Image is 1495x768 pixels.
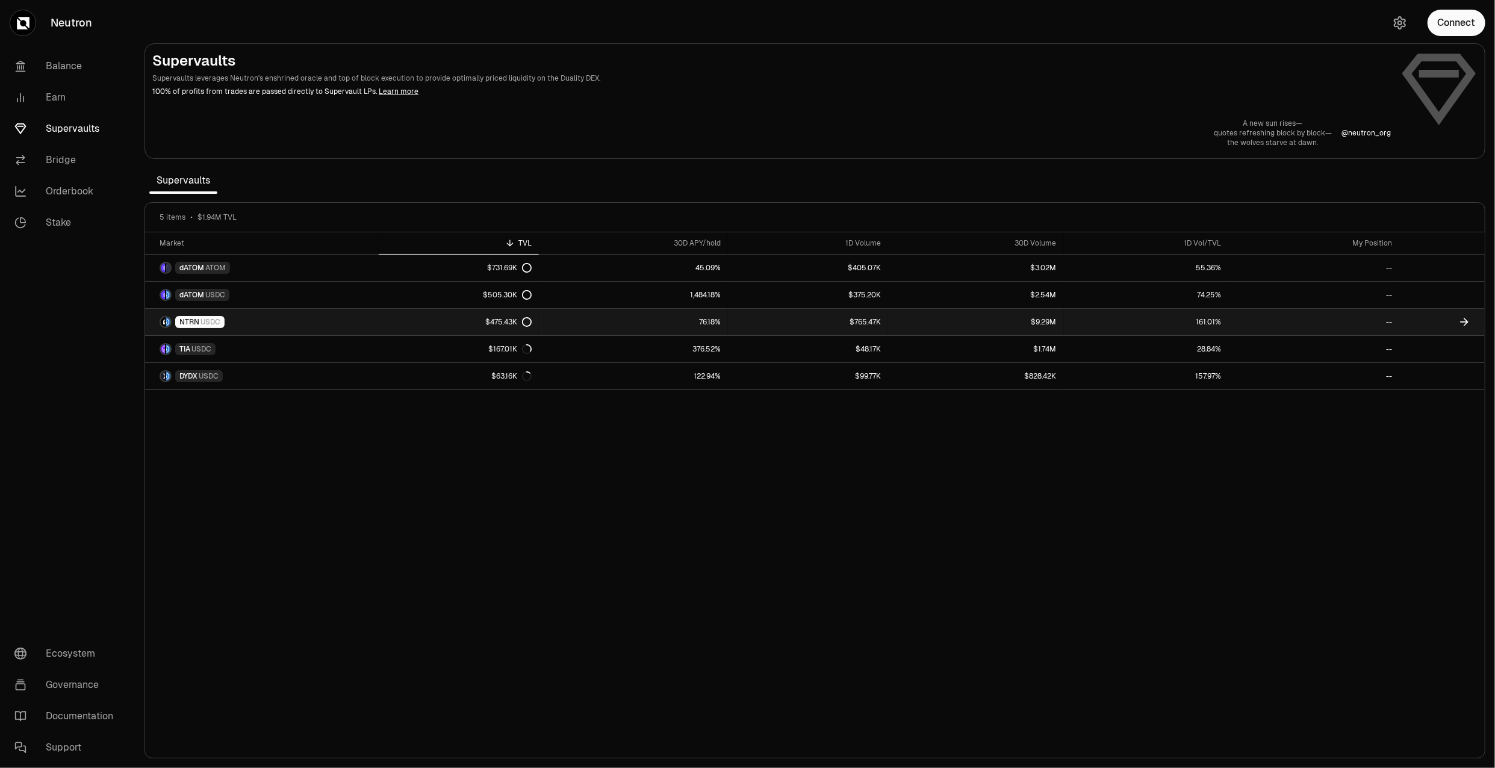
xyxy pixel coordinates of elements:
a: @neutron_org [1341,128,1391,138]
a: Bridge [5,144,130,176]
a: -- [1228,309,1399,335]
a: -- [1228,255,1399,281]
img: DYDX Logo [161,371,165,381]
a: DYDX LogoUSDC LogoDYDXUSDC [145,363,379,389]
span: TIA [179,344,190,354]
p: @ neutron_org [1341,128,1391,138]
a: $48.17K [728,336,888,362]
a: 122.94% [539,363,728,389]
span: ATOM [205,263,226,273]
a: Governance [5,669,130,701]
a: $2.54M [888,282,1063,308]
a: -- [1228,336,1399,362]
span: USDC [191,344,211,354]
a: dATOM LogoATOM LogodATOMATOM [145,255,379,281]
p: A new sun rises— [1214,119,1332,128]
span: DYDX [179,371,197,381]
div: 30D APY/hold [546,238,721,248]
a: 28.84% [1064,336,1229,362]
span: USDC [199,371,219,381]
div: 1D Volume [735,238,881,248]
img: dATOM Logo [161,290,165,300]
div: TVL [386,238,532,248]
a: 74.25% [1064,282,1229,308]
span: $1.94M TVL [197,212,237,222]
div: $167.01K [488,344,532,354]
a: Earn [5,82,130,113]
a: 161.01% [1064,309,1229,335]
a: 1,484.18% [539,282,728,308]
div: Market [160,238,371,248]
a: $375.20K [728,282,888,308]
span: Supervaults [149,169,217,193]
a: -- [1228,282,1399,308]
p: Supervaults leverages Neutron's enshrined oracle and top of block execution to provide optimally ... [152,73,1391,84]
a: $405.07K [728,255,888,281]
img: USDC Logo [166,290,170,300]
a: Learn more [379,87,418,96]
img: TIA Logo [161,344,165,354]
a: 76.18% [539,309,728,335]
p: 100% of profits from trades are passed directly to Supervault LPs. [152,86,1391,97]
a: $828.42K [888,363,1063,389]
span: dATOM [179,263,204,273]
a: $99.77K [728,363,888,389]
a: $3.02M [888,255,1063,281]
a: $1.74M [888,336,1063,362]
a: 45.09% [539,255,728,281]
img: NTRN Logo [161,317,165,327]
a: 55.36% [1064,255,1229,281]
button: Connect [1428,10,1485,36]
div: $63.16K [491,371,532,381]
img: USDC Logo [166,344,170,354]
div: 1D Vol/TVL [1071,238,1222,248]
a: 376.52% [539,336,728,362]
span: USDC [200,317,220,327]
a: 157.97% [1064,363,1229,389]
img: dATOM Logo [161,263,165,273]
a: $167.01K [379,336,539,362]
img: ATOM Logo [166,263,170,273]
span: dATOM [179,290,204,300]
span: NTRN [179,317,199,327]
a: dATOM LogoUSDC LogodATOMUSDC [145,282,379,308]
a: Orderbook [5,176,130,207]
a: $9.29M [888,309,1063,335]
span: USDC [205,290,225,300]
a: Balance [5,51,130,82]
a: -- [1228,363,1399,389]
a: $505.30K [379,282,539,308]
img: USDC Logo [166,371,170,381]
a: Supervaults [5,113,130,144]
div: $731.69K [487,263,532,273]
a: NTRN LogoUSDC LogoNTRNUSDC [145,309,379,335]
div: My Position [1235,238,1392,248]
p: the wolves starve at dawn. [1214,138,1332,147]
p: quotes refreshing block by block— [1214,128,1332,138]
a: $475.43K [379,309,539,335]
a: TIA LogoUSDC LogoTIAUSDC [145,336,379,362]
span: 5 items [160,212,185,222]
h2: Supervaults [152,51,1391,70]
a: $63.16K [379,363,539,389]
a: $731.69K [379,255,539,281]
a: $765.47K [728,309,888,335]
div: $475.43K [485,317,532,327]
a: Stake [5,207,130,238]
a: Documentation [5,701,130,732]
div: $505.30K [483,290,532,300]
img: USDC Logo [166,317,170,327]
a: A new sun rises—quotes refreshing block by block—the wolves starve at dawn. [1214,119,1332,147]
div: 30D Volume [895,238,1056,248]
a: Support [5,732,130,763]
a: Ecosystem [5,638,130,669]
